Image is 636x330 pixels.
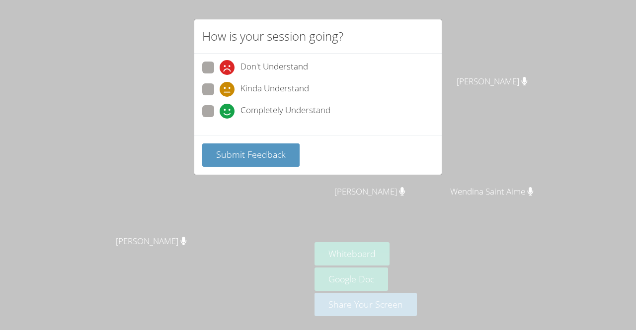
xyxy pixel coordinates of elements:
[240,60,308,75] span: Don't Understand
[202,27,343,45] h2: How is your session going?
[240,82,309,97] span: Kinda Understand
[202,143,300,167] button: Submit Feedback
[216,148,286,160] span: Submit Feedback
[240,104,330,119] span: Completely Understand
